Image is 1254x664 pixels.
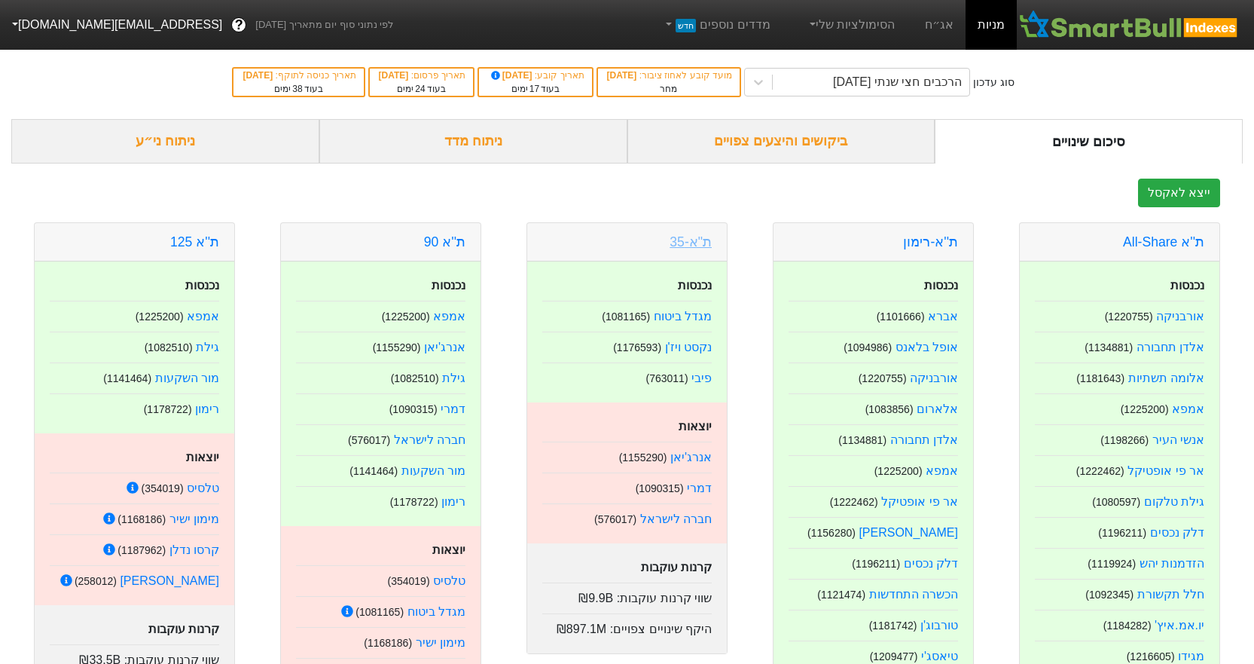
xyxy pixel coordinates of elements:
[442,372,465,384] a: גילת
[487,82,584,96] div: בעוד ימים
[1137,588,1204,601] a: חלל תקשורת
[187,482,219,494] a: טלסיס
[11,119,319,164] div: ניתוח ני״ע
[136,311,184,323] small: ( 1225200 )
[416,636,465,649] a: מימון ישיר
[382,311,430,323] small: ( 1225200 )
[292,84,302,94] span: 38
[389,403,438,415] small: ( 1090315 )
[377,82,466,96] div: בעוד ימים
[928,310,958,323] a: אברא
[241,69,355,82] div: תאריך כניסה לתוקף :
[660,84,677,94] span: מחר
[187,310,219,323] a: אמפא
[657,10,777,40] a: מדדים נוספיםחדש
[144,403,192,415] small: ( 1178722 )
[424,234,465,249] a: ת''א 90
[607,70,639,81] span: [DATE]
[75,575,117,587] small: ( 258012 )
[935,119,1243,164] div: סיכום שינויים
[377,69,466,82] div: תאריך פרסום :
[833,73,962,91] div: הרכבים חצי שנתי [DATE]
[678,279,712,292] strong: נכנסות
[120,574,219,587] a: [PERSON_NAME]
[433,574,465,587] a: טלסיס
[241,82,355,96] div: בעוד ימים
[401,464,465,477] a: מור השקעות
[890,433,958,446] a: אלדן תחבורה
[1121,403,1169,415] small: ( 1225200 )
[169,543,219,556] a: קרסו נדלן
[243,70,275,81] span: [DATE]
[196,341,219,353] a: גילת
[355,606,404,618] small: ( 1081165 )
[394,433,465,446] a: חברה לישראל
[870,650,918,662] small: ( 1209477 )
[924,279,958,292] strong: נכנסות
[373,341,421,353] small: ( 1155290 )
[542,583,712,607] div: שווי קרנות עוקבות :
[641,561,712,574] strong: קרנות עוקבות
[364,637,412,649] small: ( 1168186 )
[1178,650,1204,662] a: מגידו
[1088,558,1136,570] small: ( 1119924 )
[817,589,865,601] small: ( 1121474 )
[627,119,935,164] div: ביקושים והיצעים צפויים
[691,372,712,384] a: פיבי
[148,623,219,635] strong: קרנות עוקבות
[594,513,636,525] small: ( 576017 )
[1156,310,1204,323] a: אורבניקה
[542,614,712,638] div: היקף שינויים צפויים :
[235,15,243,35] span: ?
[155,372,219,384] a: מור השקעות
[1152,433,1204,446] a: אנשי העיר
[578,592,613,604] span: ₪9.9B
[348,434,390,446] small: ( 576017 )
[859,526,958,539] a: [PERSON_NAME]
[390,496,438,508] small: ( 1178722 )
[1085,589,1133,601] small: ( 1092345 )
[1128,372,1204,384] a: אלומה תשתיות
[1085,341,1133,353] small: ( 1134881 )
[830,496,878,508] small: ( 1222462 )
[319,119,627,164] div: ניתוח מדד
[838,434,886,446] small: ( 1134881 )
[844,341,892,353] small: ( 1094986 )
[613,341,661,353] small: ( 1176593 )
[186,451,219,464] strong: יוצאות
[1137,341,1204,353] a: אלדן תחבורה
[645,372,688,384] small: ( 763011 )
[807,527,856,539] small: ( 1156280 )
[1155,619,1204,632] a: יו.אמ.איץ'
[606,69,732,82] div: מועד קובע לאחוז ציבור :
[1076,465,1124,477] small: ( 1222462 )
[1170,279,1204,292] strong: נכנסות
[917,402,958,415] a: אלארום
[670,451,712,464] a: אנרג'יאן
[103,372,151,384] small: ( 1141464 )
[670,234,712,249] a: ת"א-35
[869,620,917,632] small: ( 1181742 )
[1150,526,1204,539] a: דלק נכסים
[859,372,907,384] small: ( 1220755 )
[1140,557,1204,570] a: הזדמנות יהש
[433,310,465,323] a: אמפא
[557,623,606,635] span: ₪897.1M
[185,279,219,292] strong: נכנסות
[602,311,650,323] small: ( 1081165 )
[407,605,465,618] a: מגדל ביטוח
[349,465,398,477] small: ( 1141464 )
[973,75,1014,90] div: סוג עדכון
[852,558,900,570] small: ( 1196211 )
[1127,650,1175,662] small: ( 1216605 )
[1172,402,1204,415] a: אמפא
[640,513,712,525] a: חברה לישראל
[432,279,465,292] strong: נכנסות
[920,619,958,632] a: טורבוג'ן
[415,84,425,94] span: 24
[432,543,465,556] strong: יוצאות
[1138,179,1220,207] button: ייצא לאקסל
[881,495,958,508] a: אר פי אופטיקל
[869,588,958,601] a: הכשרה התחדשות
[117,544,166,556] small: ( 1187962 )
